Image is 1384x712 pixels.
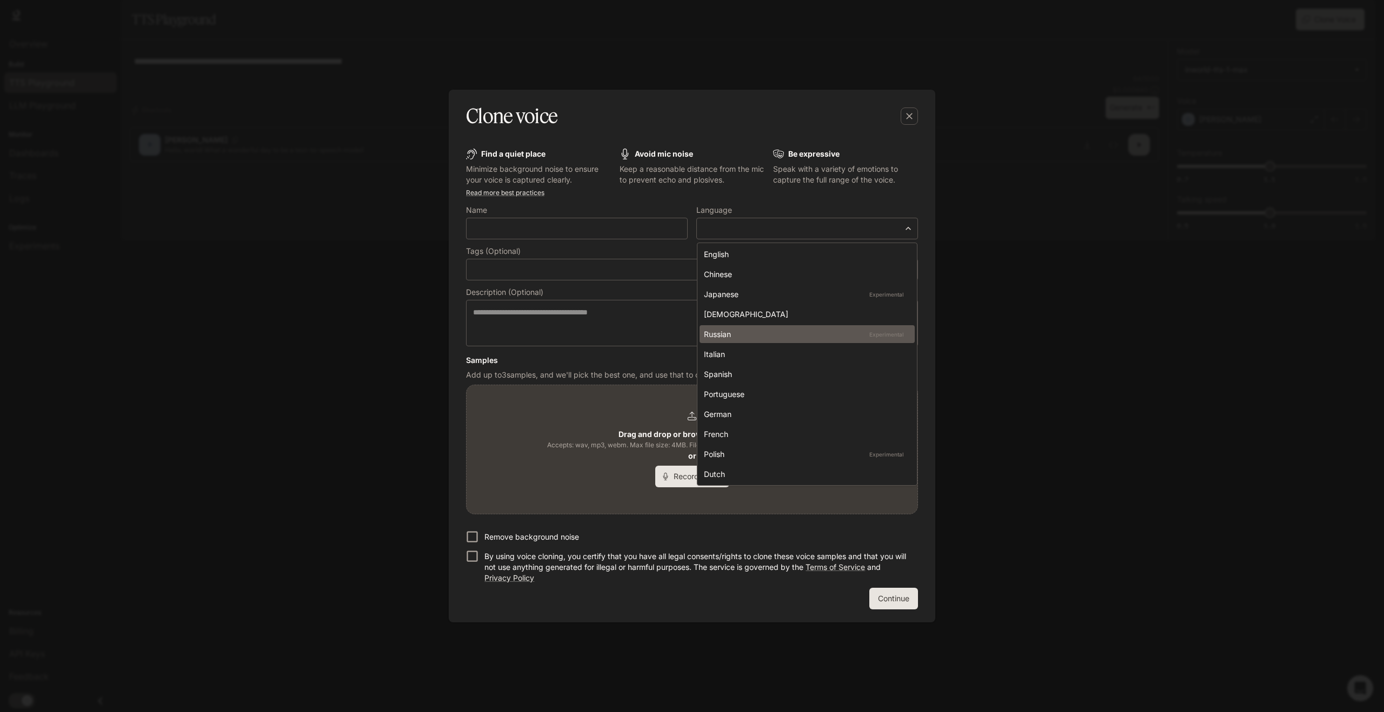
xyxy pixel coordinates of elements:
div: Dutch [704,468,906,480]
div: Italian [704,348,906,360]
div: [DEMOGRAPHIC_DATA] [704,308,906,320]
p: Experimental [867,449,906,459]
p: Experimental [867,290,906,299]
div: German [704,408,906,420]
div: French [704,428,906,440]
div: English [704,248,906,260]
div: Russian [704,328,906,340]
div: Portuguese [704,388,906,400]
div: Spanish [704,368,906,380]
div: Chinese [704,268,906,280]
div: Polish [704,448,906,460]
p: Experimental [867,330,906,339]
div: Japanese [704,288,906,300]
